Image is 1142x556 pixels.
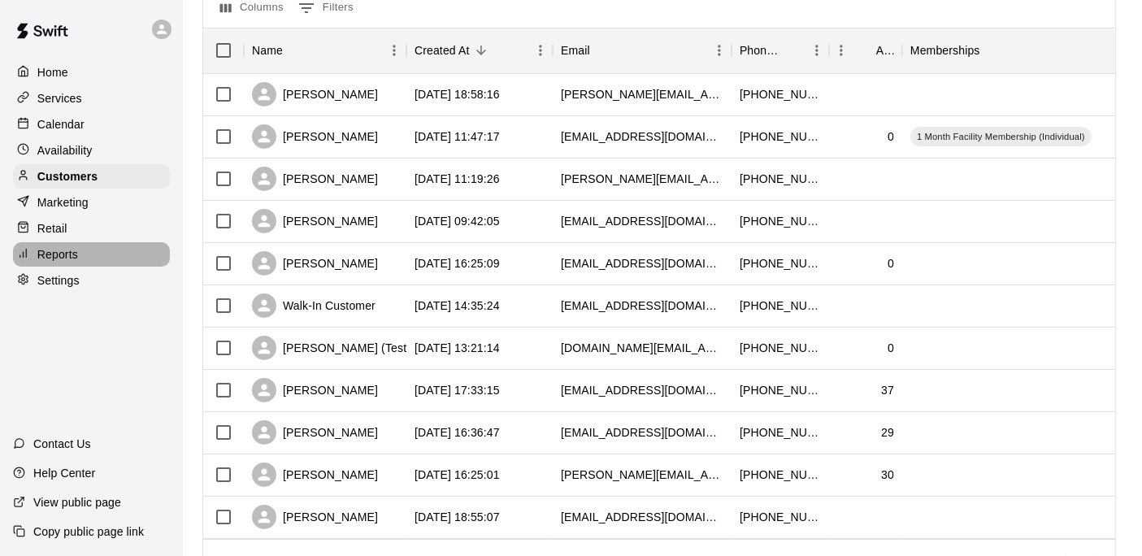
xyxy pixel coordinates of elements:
p: Customers [37,168,98,185]
div: sitstayplankto@gmail.com [561,298,723,314]
div: Email [561,28,590,73]
div: [PERSON_NAME] [252,463,378,487]
div: +12365916171 [740,86,821,102]
button: Sort [980,39,1003,62]
div: Memberships [910,28,980,73]
p: Services [37,90,82,106]
div: +14163038843 [740,255,821,271]
div: +16476713976 [740,382,821,398]
div: Phone Number [732,28,829,73]
div: [PERSON_NAME] [252,167,378,191]
div: nathanbaseballcoach@gmail.com [561,382,723,398]
div: 37 [881,382,894,398]
p: Copy public page link [33,523,144,540]
div: Created At [415,28,470,73]
div: klu941216@gmail.com [561,128,723,145]
div: Name [252,28,283,73]
div: 2025-08-17 13:21:14 [415,340,500,356]
div: 2025-08-18 09:42:05 [415,213,500,229]
div: Age [829,28,902,73]
button: Menu [382,38,406,63]
a: Home [13,60,170,85]
div: lydia+test+fmvp@runswiftapp.com [561,86,723,102]
button: Sort [853,39,876,62]
a: Retail [13,216,170,241]
div: +14163038843 [740,467,821,483]
div: Email [553,28,732,73]
div: kenneth.lu94@gmail.com [561,467,723,483]
p: Home [37,64,68,80]
div: 30 [881,467,894,483]
div: +16474671599 [740,171,821,187]
div: 2025-08-18 18:58:16 [415,86,500,102]
button: Menu [707,38,732,63]
div: +16473887288 [740,424,821,441]
div: 2025-08-18 11:47:17 [415,128,500,145]
p: Retail [37,220,67,237]
div: 2025-08-05 17:33:15 [415,382,500,398]
a: Services [13,86,170,111]
div: [PERSON_NAME] (Test) [PERSON_NAME] [252,336,509,360]
span: 1 Month Facility Membership (Individual) [910,130,1092,143]
div: 1 Month Facility Membership (Individual) [910,127,1092,146]
div: [PERSON_NAME] [252,505,378,529]
button: Sort [590,39,613,62]
div: 0 [888,340,894,356]
div: jamie.bruno@futuremvpbaseball.com [561,171,723,187]
div: +14166188871 [740,213,821,229]
div: 2025-08-17 16:25:09 [415,255,500,271]
a: Calendar [13,112,170,137]
div: 0 [888,255,894,271]
div: Created At [406,28,553,73]
div: [PERSON_NAME] [252,209,378,233]
div: 2025-08-17 14:35:24 [415,298,500,314]
p: Calendar [37,116,85,132]
div: +14163038843 [740,128,821,145]
div: kenneth1.lu@scotiabank.com [561,340,723,356]
div: henry11122@hotmail.com [561,424,723,441]
div: [PERSON_NAME] [252,378,378,402]
div: 2025-08-18 11:19:26 [415,171,500,187]
p: Availability [37,142,93,159]
div: [PERSON_NAME] [252,124,378,149]
a: Marketing [13,190,170,215]
p: Help Center [33,465,95,481]
div: 2024-06-14 18:55:07 [415,509,500,525]
button: Sort [470,39,493,62]
p: Settings [37,272,80,289]
div: 29 [881,424,894,441]
div: +16476139012 [740,298,821,314]
div: Phone Number [740,28,782,73]
button: Menu [528,38,553,63]
a: Reports [13,242,170,267]
div: Name [244,28,406,73]
a: Availability [13,138,170,163]
p: Contact Us [33,436,91,452]
a: Settings [13,268,170,293]
div: kennethlu941216@gmail.com [561,255,723,271]
div: nathanlee0702@gmail.com [561,509,723,525]
p: Reports [37,246,78,263]
button: Sort [782,39,805,62]
div: Walk-In Customer [252,293,376,318]
a: Customers [13,164,170,189]
div: [PERSON_NAME] [252,82,378,106]
p: View public page [33,494,121,510]
div: +14163038843 [740,340,821,356]
div: 2025-07-30 16:36:47 [415,424,500,441]
div: 0 [888,128,894,145]
div: [PERSON_NAME] [252,251,378,276]
div: [PERSON_NAME] [252,420,378,445]
button: Menu [829,38,853,63]
p: Marketing [37,194,89,211]
div: jack.mei@futuremvpbaseball.com [561,213,723,229]
div: 2025-07-30 16:25:01 [415,467,500,483]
